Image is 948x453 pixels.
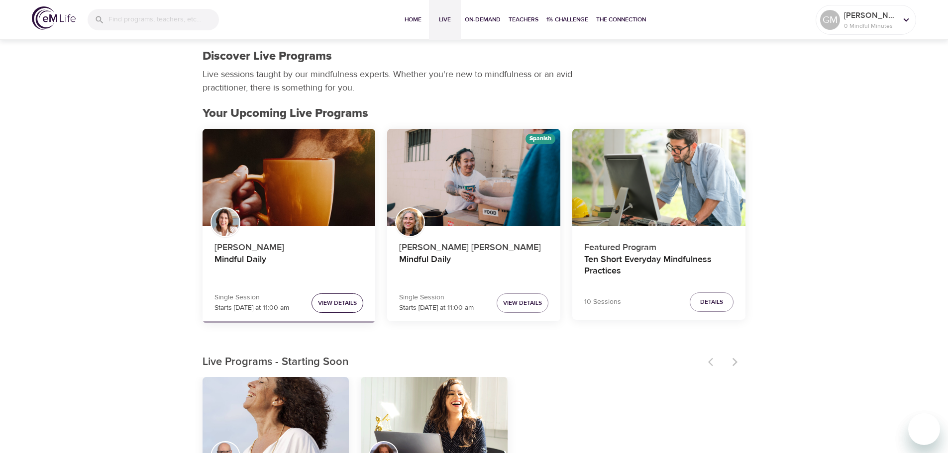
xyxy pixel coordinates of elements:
button: Ten Short Everyday Mindfulness Practices [572,129,745,226]
p: Featured Program [584,237,734,254]
h4: Mindful Daily [214,254,364,278]
p: 10 Sessions [584,297,621,307]
h4: Mindful Daily [399,254,548,278]
p: 0 Mindful Minutes [844,21,897,30]
button: View Details [497,293,548,313]
button: Mindful Daily [203,129,376,226]
input: Find programs, teachers, etc... [108,9,219,30]
span: Live [433,14,457,25]
button: Details [690,292,734,312]
div: GM [820,10,840,30]
p: Starts [DATE] at 11:00 am [399,303,474,313]
p: Starts [DATE] at 11:00 am [214,303,289,313]
img: logo [32,6,76,30]
span: On-Demand [465,14,501,25]
p: [PERSON_NAME] [214,237,364,254]
span: Home [401,14,425,25]
h1: Discover Live Programs [203,49,332,64]
div: Spanish [526,134,555,144]
span: View Details [503,298,542,308]
button: View Details [312,293,363,313]
p: Single Session [214,292,289,303]
span: The Connection [596,14,646,25]
h4: Ten Short Everyday Mindfulness Practices [584,254,734,278]
span: Details [700,297,723,307]
iframe: Button to launch messaging window [908,413,940,445]
p: [PERSON_NAME] [PERSON_NAME] [399,237,548,254]
p: Live Programs - Starting Soon [203,354,702,370]
button: Mindful Daily [387,129,560,226]
span: Teachers [509,14,538,25]
p: Single Session [399,292,474,303]
h2: Your Upcoming Live Programs [203,106,746,121]
span: View Details [318,298,357,308]
p: Live sessions taught by our mindfulness experts. Whether you're new to mindfulness or an avid pra... [203,68,576,94]
span: 1% Challenge [546,14,588,25]
p: [PERSON_NAME] [844,9,897,21]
